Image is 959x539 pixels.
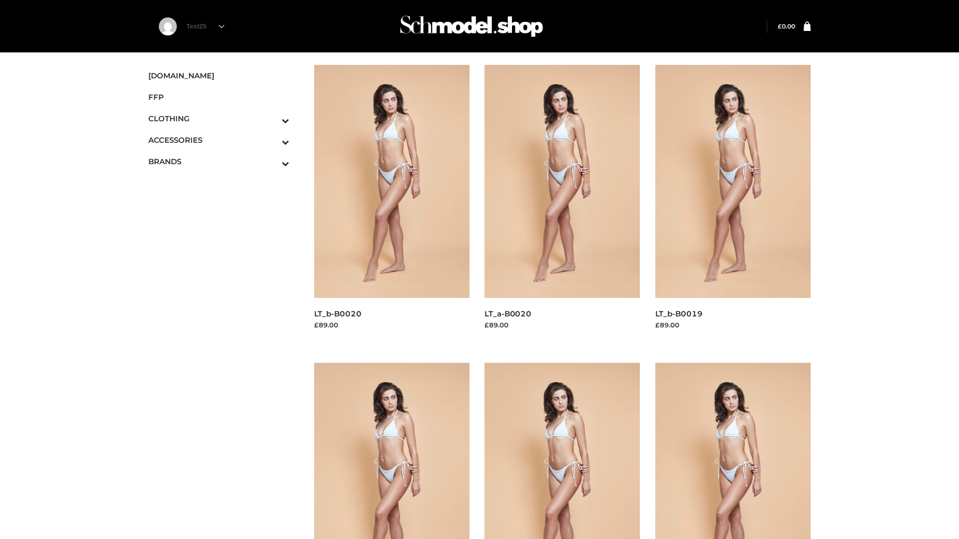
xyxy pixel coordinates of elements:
span: FFP [148,91,289,103]
a: Read more [484,331,521,339]
button: Toggle Submenu [254,129,289,151]
a: LT_a-B0020 [484,309,531,318]
div: £89.00 [484,320,640,330]
span: £ [778,22,782,30]
div: £89.00 [314,320,470,330]
a: CLOTHINGToggle Submenu [148,108,289,129]
bdi: 0.00 [778,22,795,30]
a: ACCESSORIESToggle Submenu [148,129,289,151]
div: £89.00 [655,320,811,330]
a: [DOMAIN_NAME] [148,65,289,86]
a: Test25 [186,22,224,30]
a: FFP [148,86,289,108]
a: Read more [314,331,351,339]
button: Toggle Submenu [254,151,289,172]
span: CLOTHING [148,113,289,124]
span: ACCESSORIES [148,134,289,146]
a: Read more [655,331,692,339]
a: BRANDSToggle Submenu [148,151,289,172]
a: LT_b-B0019 [655,309,703,318]
span: [DOMAIN_NAME] [148,70,289,81]
img: Schmodel Admin 964 [397,6,546,46]
span: BRANDS [148,156,289,167]
button: Toggle Submenu [254,108,289,129]
a: £0.00 [778,22,795,30]
a: LT_b-B0020 [314,309,362,318]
